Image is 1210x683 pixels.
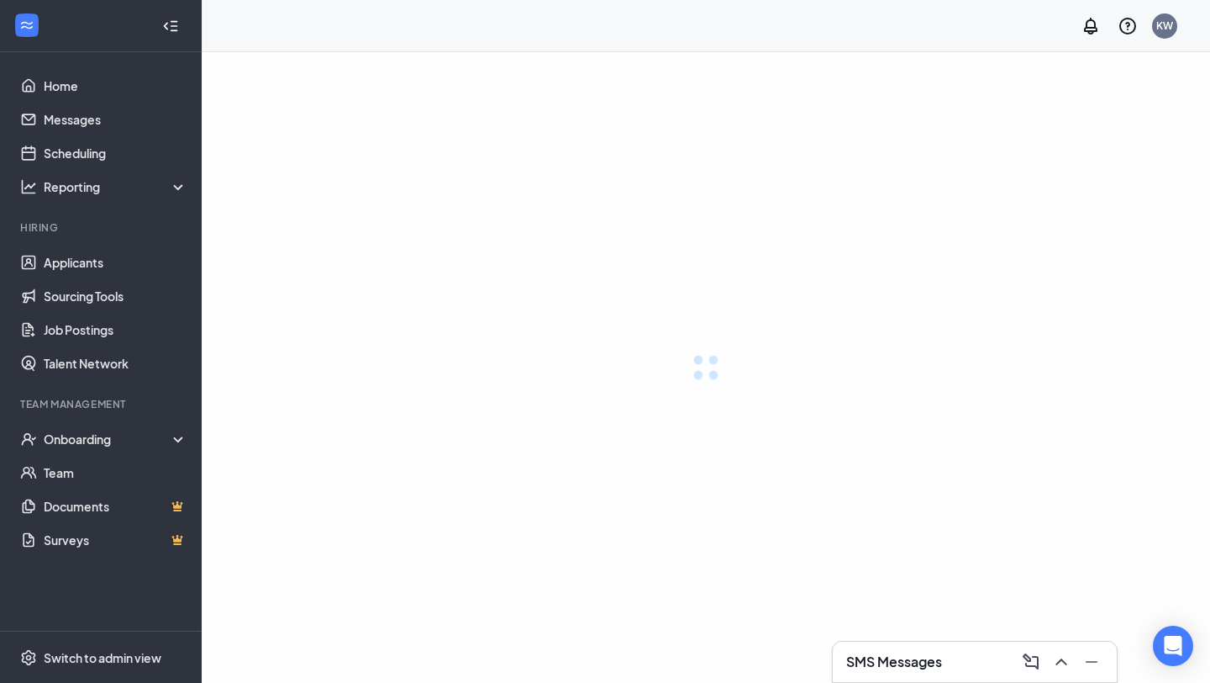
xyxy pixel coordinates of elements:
[162,18,179,34] svg: Collapse
[18,17,35,34] svg: WorkstreamLogo
[1076,649,1103,675] button: Minimize
[44,313,187,347] a: Job Postings
[1046,649,1073,675] button: ChevronUp
[44,103,187,136] a: Messages
[44,347,187,380] a: Talent Network
[20,220,184,235] div: Hiring
[44,246,187,279] a: Applicants
[1081,16,1101,36] svg: Notifications
[20,178,37,195] svg: Analysis
[1156,19,1173,33] div: KW
[44,279,187,313] a: Sourcing Tools
[44,649,161,666] div: Switch to admin view
[44,431,188,447] div: Onboarding
[44,490,187,523] a: DocumentsCrown
[1118,16,1138,36] svg: QuestionInfo
[44,69,187,103] a: Home
[44,456,187,490] a: Team
[1016,649,1043,675] button: ComposeMessage
[1153,626,1193,666] div: Open Intercom Messenger
[1081,652,1102,672] svg: Minimize
[44,136,187,170] a: Scheduling
[20,431,37,447] svg: UserCheck
[20,397,184,411] div: Team Management
[44,523,187,557] a: SurveysCrown
[1021,652,1041,672] svg: ComposeMessage
[1051,652,1071,672] svg: ChevronUp
[44,178,188,195] div: Reporting
[846,653,942,671] h3: SMS Messages
[20,649,37,666] svg: Settings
